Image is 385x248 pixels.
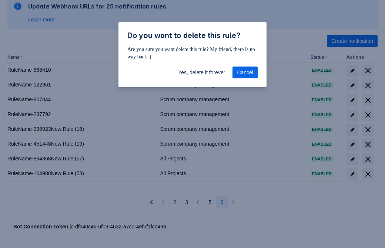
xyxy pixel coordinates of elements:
button: Yes, delete it forever [174,67,230,78]
p: Are you sure you want delete this rule? My friend, there is no way back :(. [127,46,258,61]
span: Cancel [237,67,253,78]
button: Cancel [232,67,258,78]
span: Do you want to delete this rule? [127,31,241,40]
span: Yes, delete it forever [178,67,225,78]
